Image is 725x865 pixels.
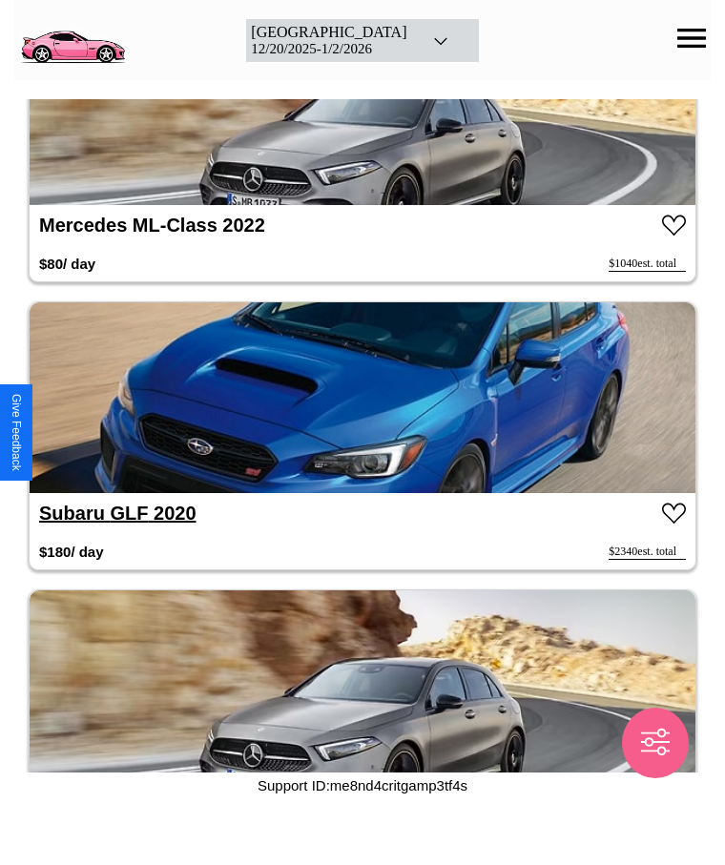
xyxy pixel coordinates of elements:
div: [GEOGRAPHIC_DATA] [251,24,406,41]
p: Support ID: me8nd4critgamp3tf4s [258,772,467,798]
a: Subaru GLF 2020 [39,503,197,524]
div: $ 2340 est. total [609,545,686,560]
img: logo [14,10,131,67]
div: $ 1040 est. total [609,257,686,272]
a: Mercedes ML-Class 2022 [39,215,265,236]
h3: $ 180 / day [39,534,104,569]
div: Give Feedback [10,394,23,471]
div: 12 / 20 / 2025 - 1 / 2 / 2026 [251,41,406,57]
h3: $ 80 / day [39,246,95,281]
